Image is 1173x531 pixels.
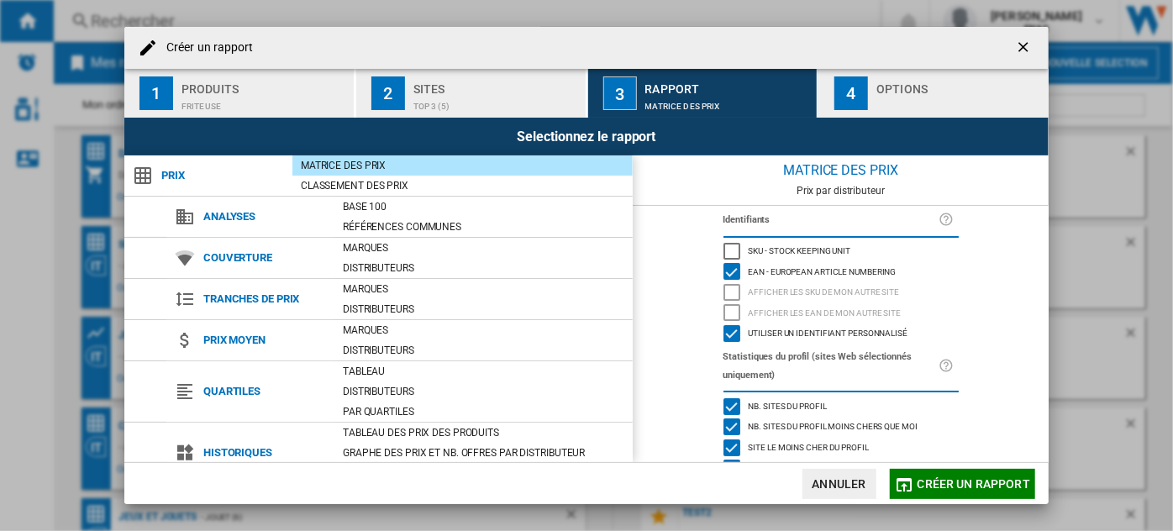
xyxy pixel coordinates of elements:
span: Utiliser un identifiant personnalisé [749,326,907,338]
div: Prix par distributeur [633,185,1049,197]
md-checkbox: Nb. sites du profil moins chers que moi [723,417,959,438]
span: Prix moyen du profil [749,460,838,472]
label: Identifiants [723,211,939,229]
div: Sites [413,76,579,93]
div: 4 [834,76,868,110]
div: Tableau [334,363,633,380]
md-checkbox: Afficher les SKU de mon autre site [723,282,959,303]
span: Prix moyen [195,329,334,352]
md-checkbox: EAN - European Article Numbering [723,261,959,282]
button: 3 Rapport Matrice des prix [588,69,819,118]
span: Couverture [195,246,334,270]
div: top 3 (5) [413,93,579,111]
button: Créer un rapport [890,469,1035,499]
button: 1 Produits Friteuse [124,69,355,118]
div: Produits [181,76,347,93]
md-checkbox: SKU - Stock Keeping Unit [723,241,959,262]
div: Selectionnez le rapport [124,118,1049,155]
md-checkbox: Afficher les EAN de mon autre site [723,302,959,323]
span: Quartiles [195,380,334,403]
ng-md-icon: getI18NText('BUTTONS.CLOSE_DIALOG') [1015,39,1035,59]
div: Tableau des prix des produits [334,424,633,441]
div: Distributeurs [334,342,633,359]
span: Tranches de prix [195,287,334,311]
div: Par quartiles [334,403,633,420]
div: Friteuse [181,93,347,111]
div: Marques [334,281,633,297]
label: Statistiques du profil (sites Web sélectionnés uniquement) [723,348,939,385]
span: Site le moins cher du profil [749,440,869,452]
span: Nb. sites du profil moins chers que moi [749,419,918,431]
div: 2 [371,76,405,110]
div: Distributeurs [334,383,633,400]
span: Prix [153,164,292,187]
span: EAN - European Article Numbering [749,265,897,276]
md-checkbox: Site le moins cher du profil [723,437,959,458]
div: Rapport [645,76,811,93]
md-checkbox: Utiliser un identifiant personnalisé [723,323,959,344]
h4: Créer un rapport [158,39,254,56]
md-checkbox: Prix moyen du profil [723,458,959,479]
span: SKU - Stock Keeping Unit [749,244,851,255]
button: getI18NText('BUTTONS.CLOSE_DIALOG') [1008,31,1042,65]
div: 3 [603,76,637,110]
span: Créer un rapport [918,477,1030,491]
span: Analyses [195,205,334,229]
div: Marques [334,322,633,339]
div: Matrice des prix [292,157,633,174]
div: 1 [139,76,173,110]
div: Distributeurs [334,301,633,318]
div: Marques [334,239,633,256]
div: Matrice des prix [645,93,811,111]
div: Matrice des prix [633,155,1049,185]
md-checkbox: Nb. sites du profil [723,396,959,417]
div: Références communes [334,218,633,235]
div: Distributeurs [334,260,633,276]
button: 2 Sites top 3 (5) [356,69,587,118]
button: Annuler [802,469,876,499]
button: 4 Options [819,69,1049,118]
span: Afficher les SKU de mon autre site [749,285,900,297]
span: Afficher les EAN de mon autre site [749,306,902,318]
div: Options [876,76,1042,93]
div: Base 100 [334,198,633,215]
span: Nb. sites du profil [749,399,827,411]
span: Historiques [195,441,334,465]
div: Graphe des prix et nb. offres par distributeur [334,444,633,461]
div: Classement des prix [292,177,633,194]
